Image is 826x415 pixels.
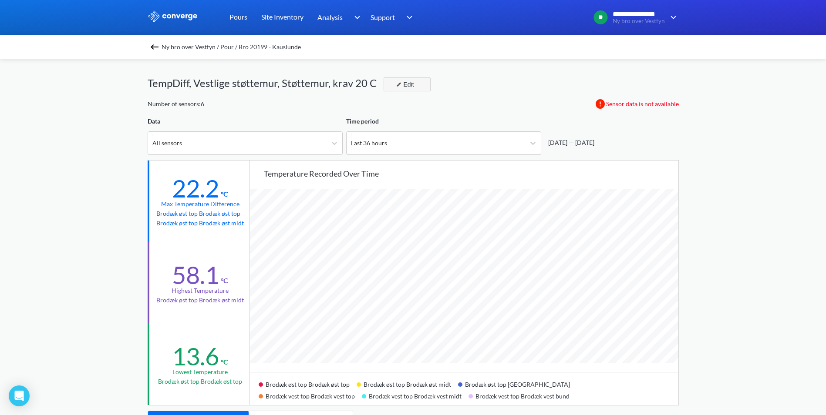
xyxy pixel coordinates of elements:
[172,174,219,203] div: 22.2
[396,82,401,87] img: edit-icon.svg
[9,385,30,406] div: Open Intercom Messenger
[156,295,244,305] p: Brodæk øst top Brodæk øst midt
[357,378,458,389] div: Brodæk øst top Brodæk øst midt
[613,18,665,24] span: Ny bro over Vestfyn
[317,12,343,23] span: Analysis
[596,99,605,109] img: critical-error.svg
[172,260,219,290] div: 58.1
[152,138,182,148] div: All sensors
[458,378,577,389] div: Brodæk øst top [GEOGRAPHIC_DATA]
[162,41,301,53] span: Ny bro over Vestfyn / Pour / Bro 20199 - Kauslunde
[346,117,541,126] div: Time period
[393,79,415,90] div: Edit
[148,99,204,109] div: Number of sensors: 6
[264,167,678,180] div: Temperature recorded over time
[172,367,228,377] div: Lowest temperature
[606,99,679,109] span: Sensor data is not available
[161,199,239,209] div: Max temperature difference
[172,286,229,295] div: Highest temperature
[149,42,160,52] img: backspace.svg
[148,75,384,91] div: TempDiff, Vestlige støttemur, Støttemur, krav 20 C
[156,218,244,228] p: Brodæk øst top Brodæk øst midt
[348,12,362,23] img: downArrow.svg
[545,138,594,147] div: [DATE] — [DATE]
[362,389,469,401] div: Brodæk vest top Brodæk vest midt
[148,117,343,126] div: Data
[259,378,357,389] div: Brodæk øst top Brodæk øst top
[351,138,387,148] div: Last 36 hours
[172,341,219,371] div: 13.6
[401,12,415,23] img: downArrow.svg
[158,377,242,386] p: Brodæk øst top Brodæk øst top
[156,209,244,218] p: Brodæk øst top Brodæk øst top
[469,389,577,401] div: Brodæk vest top Brodæk vest bund
[148,10,198,22] img: logo_ewhite.svg
[384,77,431,91] button: Edit
[371,12,395,23] span: Support
[259,389,362,401] div: Brodæk vest top Brodæk vest top
[665,12,679,23] img: downArrow.svg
